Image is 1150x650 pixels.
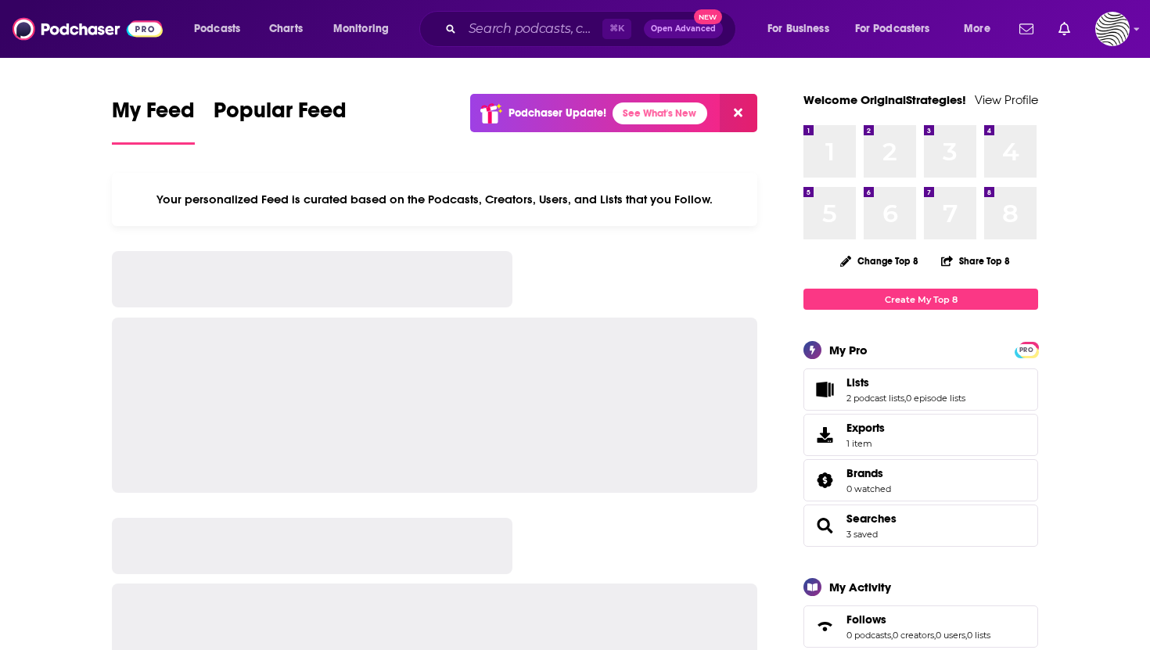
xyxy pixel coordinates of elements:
[965,630,967,641] span: ,
[183,16,261,41] button: open menu
[967,630,990,641] a: 0 lists
[112,173,757,226] div: Your personalized Feed is curated based on the Podcasts, Creators, Users, and Lists that you Follow.
[214,97,347,133] span: Popular Feed
[803,368,1038,411] span: Lists
[845,16,953,41] button: open menu
[846,393,904,404] a: 2 podcast lists
[269,18,303,40] span: Charts
[803,414,1038,456] a: Exports
[803,289,1038,310] a: Create My Top 8
[509,106,606,120] p: Podchaser Update!
[953,16,1010,41] button: open menu
[936,630,965,641] a: 0 users
[644,20,723,38] button: Open AdvancedNew
[846,512,897,526] a: Searches
[809,379,840,400] a: Lists
[322,16,409,41] button: open menu
[809,515,840,537] a: Searches
[846,612,990,627] a: Follows
[1095,12,1130,46] button: Show profile menu
[112,97,195,133] span: My Feed
[1013,16,1040,42] a: Show notifications dropdown
[803,505,1038,547] span: Searches
[846,438,885,449] span: 1 item
[803,605,1038,648] span: Follows
[1052,16,1076,42] a: Show notifications dropdown
[809,616,840,637] a: Follows
[846,466,883,480] span: Brands
[829,580,891,594] div: My Activity
[846,421,885,435] span: Exports
[831,251,928,271] button: Change Top 8
[13,14,163,44] img: Podchaser - Follow, Share and Rate Podcasts
[809,469,840,491] a: Brands
[904,393,906,404] span: ,
[1095,12,1130,46] span: Logged in as OriginalStrategies
[214,97,347,145] a: Popular Feed
[194,18,240,40] span: Podcasts
[809,424,840,446] span: Exports
[259,16,312,41] a: Charts
[651,25,716,33] span: Open Advanced
[756,16,849,41] button: open menu
[846,375,965,390] a: Lists
[964,18,990,40] span: More
[891,630,893,641] span: ,
[846,529,878,540] a: 3 saved
[462,16,602,41] input: Search podcasts, credits, & more...
[846,466,891,480] a: Brands
[1095,12,1130,46] img: User Profile
[333,18,389,40] span: Monitoring
[893,630,934,641] a: 0 creators
[855,18,930,40] span: For Podcasters
[112,97,195,145] a: My Feed
[846,483,891,494] a: 0 watched
[846,630,891,641] a: 0 podcasts
[829,343,868,357] div: My Pro
[975,92,1038,107] a: View Profile
[846,375,869,390] span: Lists
[846,612,886,627] span: Follows
[803,459,1038,501] span: Brands
[940,246,1011,276] button: Share Top 8
[767,18,829,40] span: For Business
[602,19,631,39] span: ⌘ K
[803,92,966,107] a: Welcome OriginalStrategies!
[906,393,965,404] a: 0 episode lists
[613,102,707,124] a: See What's New
[934,630,936,641] span: ,
[1017,343,1036,355] a: PRO
[1017,344,1036,356] span: PRO
[434,11,751,47] div: Search podcasts, credits, & more...
[694,9,722,24] span: New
